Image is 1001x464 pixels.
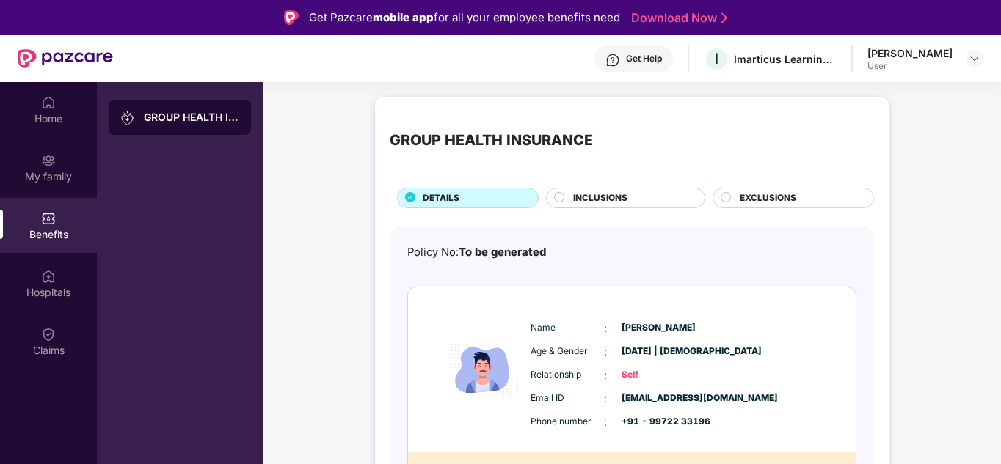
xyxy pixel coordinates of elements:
[604,414,607,430] span: :
[721,10,727,26] img: Stroke
[18,49,113,68] img: New Pazcare Logo
[531,391,604,405] span: Email ID
[407,244,546,261] div: Policy No:
[284,10,299,25] img: Logo
[309,9,620,26] div: Get Pazcare for all your employee benefits need
[604,344,607,360] span: :
[573,191,627,205] span: INCLUSIONS
[867,60,953,72] div: User
[734,52,837,66] div: Imarticus Learning Private Limited
[41,327,56,342] img: svg+xml;base64,PHN2ZyBpZD0iQ2xhaW0iIHhtbG5zPSJodHRwOi8vd3d3LnczLm9yZy8yMDAwL3N2ZyIgd2lkdGg9IjIwIi...
[622,415,695,429] span: +91 - 99722 33196
[867,46,953,60] div: [PERSON_NAME]
[144,110,239,125] div: GROUP HEALTH INSURANCE
[41,153,56,168] img: svg+xml;base64,PHN2ZyB3aWR0aD0iMjAiIGhlaWdodD0iMjAiIHZpZXdCb3g9IjAgMCAyMCAyMCIgZmlsbD0ibm9uZSIgeG...
[626,53,662,65] div: Get Help
[622,368,695,382] span: Self
[531,345,604,358] span: Age & Gender
[41,95,56,110] img: svg+xml;base64,PHN2ZyBpZD0iSG9tZSIgeG1sbnM9Imh0dHA6Ly93d3cudzMub3JnLzIwMDAvc3ZnIiB3aWR0aD0iMjAiIG...
[604,391,607,407] span: :
[631,10,723,26] a: Download Now
[41,269,56,284] img: svg+xml;base64,PHN2ZyBpZD0iSG9zcGl0YWxzIiB4bWxucz0iaHR0cDovL3d3dy53My5vcmcvMjAwMC9zdmciIHdpZHRoPS...
[604,367,607,383] span: :
[390,129,593,152] div: GROUP HEALTH INSURANCE
[459,246,546,259] span: To be generated
[423,191,459,205] span: DETAILS
[622,321,695,335] span: [PERSON_NAME]
[622,391,695,405] span: [EMAIL_ADDRESS][DOMAIN_NAME]
[531,415,604,429] span: Phone number
[969,53,980,65] img: svg+xml;base64,PHN2ZyBpZD0iRHJvcGRvd24tMzJ4MzIiIHhtbG5zPSJodHRwOi8vd3d3LnczLm9yZy8yMDAwL3N2ZyIgd2...
[373,10,434,24] strong: mobile app
[41,211,56,226] img: svg+xml;base64,PHN2ZyBpZD0iQmVuZWZpdHMiIHhtbG5zPSJodHRwOi8vd3d3LnczLm9yZy8yMDAwL3N2ZyIgd2lkdGg9Ij...
[740,191,796,205] span: EXCLUSIONS
[120,111,135,125] img: svg+xml;base64,PHN2ZyB3aWR0aD0iMjAiIGhlaWdodD0iMjAiIHZpZXdCb3g9IjAgMCAyMCAyMCIgZmlsbD0ibm9uZSIgeG...
[531,321,604,335] span: Name
[605,53,620,67] img: svg+xml;base64,PHN2ZyBpZD0iSGVscC0zMngzMiIgeG1sbnM9Imh0dHA6Ly93d3cudzMub3JnLzIwMDAvc3ZnIiB3aWR0aD...
[604,320,607,336] span: :
[622,345,695,358] span: [DATE] | [DEMOGRAPHIC_DATA]
[439,308,527,432] img: icon
[715,50,718,67] span: I
[531,368,604,382] span: Relationship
